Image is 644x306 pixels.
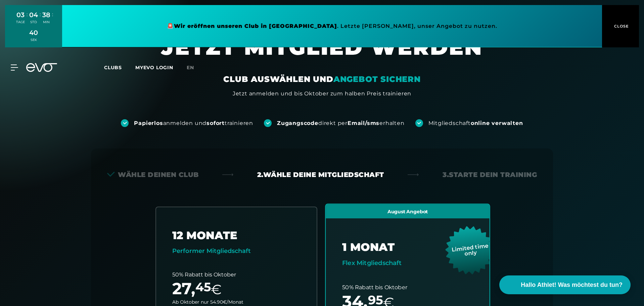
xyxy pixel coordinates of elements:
strong: online verwalten [471,120,523,126]
div: : [52,11,53,29]
div: direkt per erhalten [277,120,404,127]
strong: Email/sms [348,120,379,126]
div: STD [29,20,38,25]
div: 04 [29,10,38,20]
div: Mitgliedschaft [428,120,523,127]
span: en [187,64,194,71]
div: MIN [42,20,50,25]
div: 2. Wähle deine Mitgliedschaft [257,170,384,179]
span: Hallo Athlet! Was möchtest du tun? [521,280,623,290]
div: TAGE [16,20,25,25]
button: Hallo Athlet! Was möchtest du tun? [499,275,631,294]
a: MYEVO LOGIN [135,64,173,71]
button: CLOSE [602,5,639,47]
div: SEK [29,38,38,42]
div: 03 [16,10,25,20]
div: 38 [42,10,50,20]
div: Wähle deinen Club [107,170,199,179]
div: anmelden und trainieren [134,120,253,127]
a: en [187,64,202,72]
span: CLOSE [612,23,629,29]
div: 3. Starte dein Training [443,170,537,179]
strong: sofort [206,120,225,126]
a: Clubs [104,64,135,71]
strong: Papierlos [134,120,163,126]
div: : [27,11,28,29]
strong: Zugangscode [277,120,318,126]
div: : [40,11,41,29]
span: Clubs [104,64,122,71]
div: 40 [29,28,38,38]
div: Jetzt anmelden und bis Oktober zum halben Preis trainieren [233,90,411,98]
